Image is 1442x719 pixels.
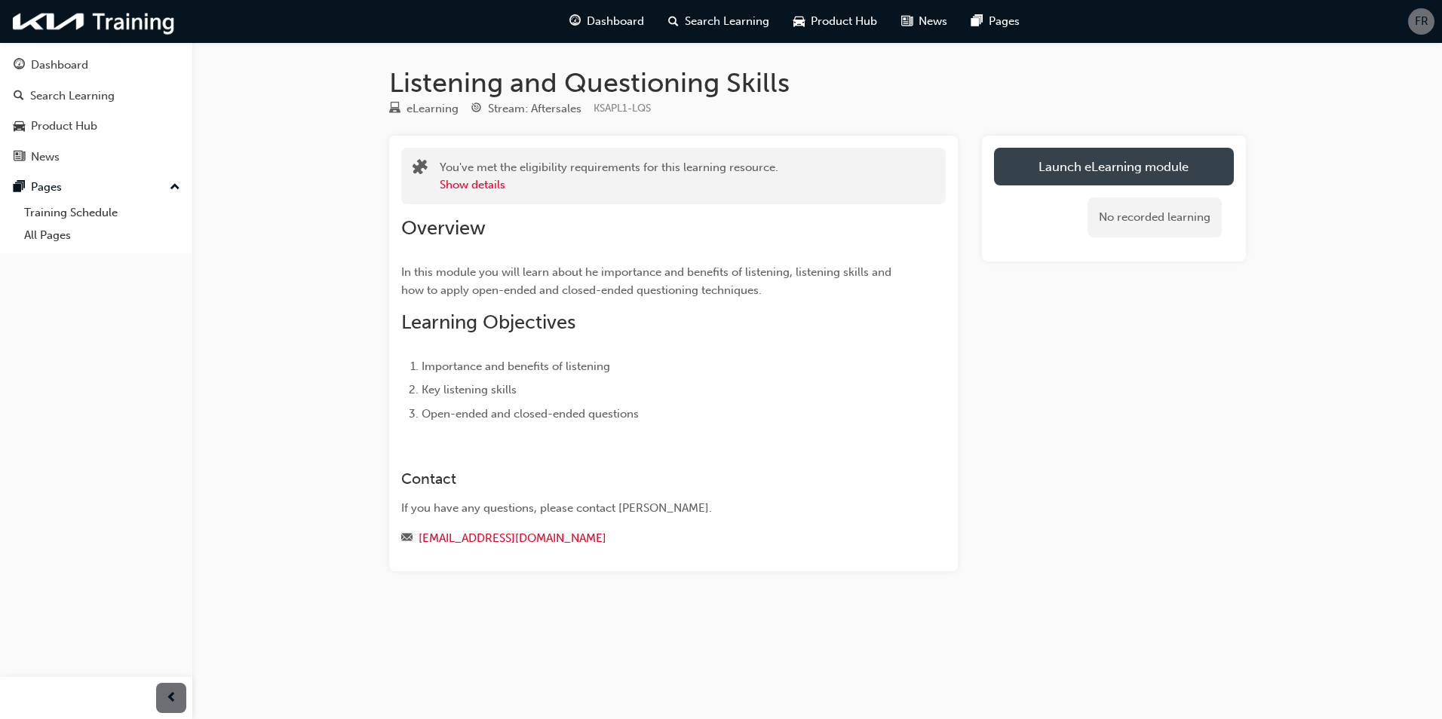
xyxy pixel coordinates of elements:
div: You've met the eligibility requirements for this learning resource. [440,159,778,193]
div: If you have any questions, please contact [PERSON_NAME]. [401,500,891,517]
a: All Pages [18,224,186,247]
span: FR [1415,13,1428,30]
span: puzzle-icon [413,161,428,178]
span: Dashboard [587,13,644,30]
span: In this module you will learn about he importance and benefits of listening, listening skills and... [401,265,894,297]
div: Search Learning [30,87,115,105]
a: Dashboard [6,51,186,79]
div: eLearning [407,100,459,118]
a: Search Learning [6,82,186,110]
a: guage-iconDashboard [557,6,656,37]
div: Pages [31,179,62,196]
span: car-icon [14,120,25,133]
span: target-icon [471,102,482,116]
span: up-icon [170,178,180,197]
span: Pages [989,13,1020,30]
img: kia-training [8,6,181,37]
span: pages-icon [971,12,983,31]
span: learningResourceType_ELEARNING-icon [389,102,400,116]
a: news-iconNews [889,6,959,37]
span: news-icon [901,12,913,31]
div: News [31,148,60,166]
span: Learning Objectives [401,311,575,334]
button: FR [1408,8,1434,35]
a: car-iconProduct Hub [781,6,889,37]
button: Pages [6,173,186,201]
span: car-icon [793,12,805,31]
div: Product Hub [31,118,97,135]
a: News [6,143,186,171]
a: pages-iconPages [959,6,1032,37]
span: News [919,13,947,30]
span: guage-icon [14,59,25,72]
span: search-icon [668,12,679,31]
h1: Listening and Questioning Skills [389,66,1246,99]
div: Dashboard [31,57,88,74]
div: Type [389,99,459,118]
span: Key listening skills [422,383,517,396]
span: news-icon [14,151,25,164]
a: [EMAIL_ADDRESS][DOMAIN_NAME] [419,531,606,545]
a: search-iconSearch Learning [656,6,781,37]
div: Email [401,529,891,548]
div: No recorded learning [1088,197,1222,237]
span: Open-ended and closed-ended questions [422,407,639,421]
span: pages-icon [14,181,25,194]
span: email-icon [401,532,413,546]
span: Importance and benefits of listening [422,359,610,373]
span: Product Hub [811,13,877,30]
button: Show details [440,176,505,194]
h3: Contact [401,470,891,488]
span: search-icon [14,90,24,103]
span: guage-icon [569,12,581,31]
a: Launch eLearning module [994,148,1234,185]
a: Product Hub [6,112,186,140]
span: Search Learning [685,13,769,30]
button: DashboardSearch LearningProduct HubNews [6,48,186,173]
div: Stream [471,99,581,118]
div: Stream: Aftersales [488,100,581,118]
span: prev-icon [166,689,177,708]
span: Overview [401,216,486,240]
span: Learning resource code [594,102,651,115]
a: Training Schedule [18,201,186,225]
